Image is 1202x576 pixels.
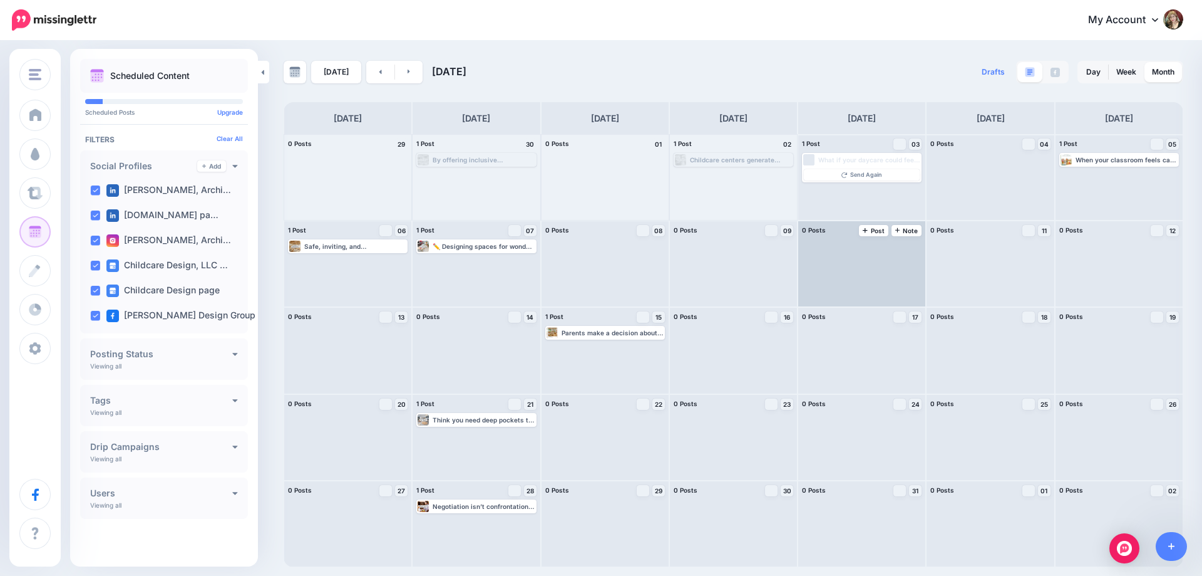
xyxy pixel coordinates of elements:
h4: Drip Campaigns [90,442,232,451]
span: 17 [912,314,918,320]
span: 25 [1040,401,1048,407]
span: 0 Posts [802,313,826,320]
div: What if your daycare could feel just like this? From playful curb appeal to purposeful layouts, e... [818,156,920,164]
h4: Users [90,489,232,498]
a: 30 [781,485,793,496]
img: linkedin-square.png [106,209,119,222]
img: facebook-square.png [106,310,119,322]
span: 0 Posts [545,486,569,494]
label: Childcare Design, LLC … [106,259,228,272]
span: 0 Posts [674,400,697,407]
a: Post [859,225,888,236]
img: google_business-square.png [106,285,119,297]
a: 01 [1038,485,1050,496]
span: 23 [783,401,791,407]
a: Add [197,160,226,172]
div: Safe, inviting, and well‑structured childcare facilities help reduce crime and delinquency by kee... [304,243,406,250]
h4: Filters [85,135,243,144]
a: 19 [1166,312,1179,323]
a: Note [891,225,922,236]
span: 1 Post [288,226,306,234]
span: 0 Posts [802,400,826,407]
div: ✏️ Designing spaces for wonder. Functional zones, playful areas, and safe designs make your dayca... [433,243,535,250]
a: 03 [909,139,922,150]
h4: 30 [524,139,537,150]
a: Day [1079,62,1108,82]
span: 27 [398,488,405,494]
span: 1 Post [1059,140,1077,147]
span: 08 [654,228,662,234]
a: 13 [395,312,408,323]
div: Parents make a decision about your daycare in the first five minutes. The entry or lobby sets the... [562,329,664,337]
span: 0 Posts [674,226,697,234]
a: 22 [652,399,665,410]
div: Negotiation isn’t confrontation—it’s collaboration. Build relationships, not just contracts. Read... [433,503,535,510]
span: 0 Posts [1059,400,1083,407]
h4: [DATE] [848,111,876,126]
label: [DOMAIN_NAME] pa… [106,209,218,222]
h4: [DATE] [977,111,1005,126]
span: 1 Post [416,226,434,234]
a: 31 [909,485,922,496]
span: 31 [912,488,918,494]
span: 05 [1168,141,1176,147]
span: 06 [398,228,406,234]
span: 0 Posts [545,226,569,234]
a: 17 [909,312,922,323]
span: Send Again [850,172,882,178]
a: Drafts [974,61,1012,83]
span: 01 [1040,488,1047,494]
span: 1 Post [416,400,434,407]
h4: 01 [652,139,665,150]
span: 22 [655,401,662,407]
span: 0 Posts [674,313,697,320]
span: 07 [526,228,534,234]
a: 15 [652,312,665,323]
div: Think you need deep pockets to start a daycare? Think again. Strategic design and smart partnersh... [433,416,535,424]
span: 0 Posts [930,313,954,320]
a: 05 [1166,139,1179,150]
span: 12 [1169,228,1176,234]
a: Upgrade [217,108,243,116]
img: menu.png [29,69,41,80]
h4: [DATE] [591,111,619,126]
a: 29 [652,485,665,496]
a: Month [1144,62,1182,82]
a: 09 [781,225,793,236]
span: 18 [1041,314,1047,320]
span: 1 Post [802,140,820,147]
a: 12 [1166,225,1179,236]
a: 28 [524,485,537,496]
span: 0 Posts [930,140,954,147]
p: Viewing all [90,409,121,416]
a: Send Again [804,169,920,181]
label: [PERSON_NAME], Archi… [106,184,231,197]
span: 28 [527,488,534,494]
img: linkedin-square.png [106,184,119,197]
p: Viewing all [90,362,121,370]
div: Open Intercom Messenger [1109,533,1139,563]
a: My Account [1076,5,1183,36]
p: Scheduled Posts [85,109,243,115]
img: calendar.png [90,69,104,83]
span: [DATE] [432,65,466,78]
h4: [DATE] [334,111,362,126]
span: 0 Posts [930,226,954,234]
span: 09 [783,228,791,234]
span: 1 Post [416,140,434,147]
p: Viewing all [90,501,121,509]
a: Clear All [217,135,243,142]
a: 20 [395,399,408,410]
h4: 02 [781,139,793,150]
span: 20 [398,401,406,407]
p: Viewing all [90,455,121,463]
a: 27 [395,485,408,496]
span: 26 [1169,401,1176,407]
span: 0 Posts [545,400,569,407]
img: Missinglettr [12,9,96,31]
a: 21 [524,399,537,410]
span: 0 Posts [1059,486,1083,494]
span: 0 Posts [802,226,826,234]
h4: [DATE] [462,111,490,126]
span: 0 Posts [416,313,440,320]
